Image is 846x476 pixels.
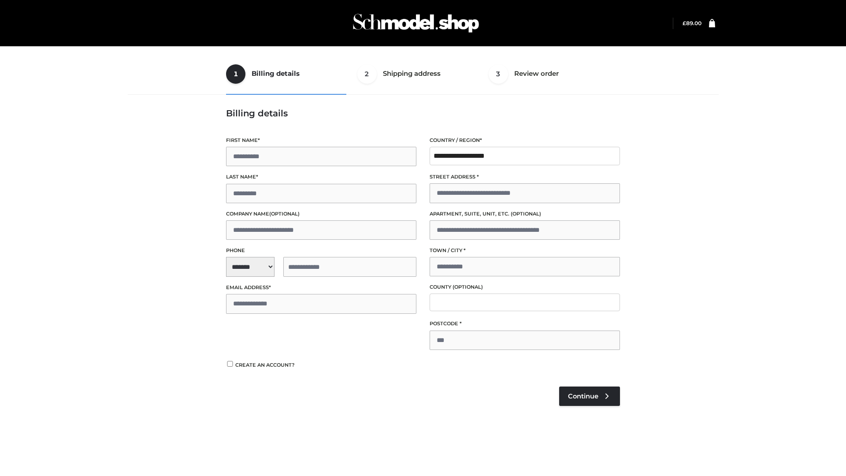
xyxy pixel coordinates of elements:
[683,20,701,26] bdi: 89.00
[430,136,620,145] label: Country / Region
[430,173,620,181] label: Street address
[235,362,295,368] span: Create an account?
[453,284,483,290] span: (optional)
[430,320,620,328] label: Postcode
[430,210,620,218] label: Apartment, suite, unit, etc.
[226,108,620,119] h3: Billing details
[683,20,701,26] a: £89.00
[269,211,300,217] span: (optional)
[226,361,234,367] input: Create an account?
[430,246,620,255] label: Town / City
[226,173,416,181] label: Last name
[683,20,686,26] span: £
[568,392,598,400] span: Continue
[430,283,620,291] label: County
[559,387,620,406] a: Continue
[350,6,482,41] img: Schmodel Admin 964
[511,211,541,217] span: (optional)
[226,210,416,218] label: Company name
[226,283,416,292] label: Email address
[226,136,416,145] label: First name
[226,246,416,255] label: Phone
